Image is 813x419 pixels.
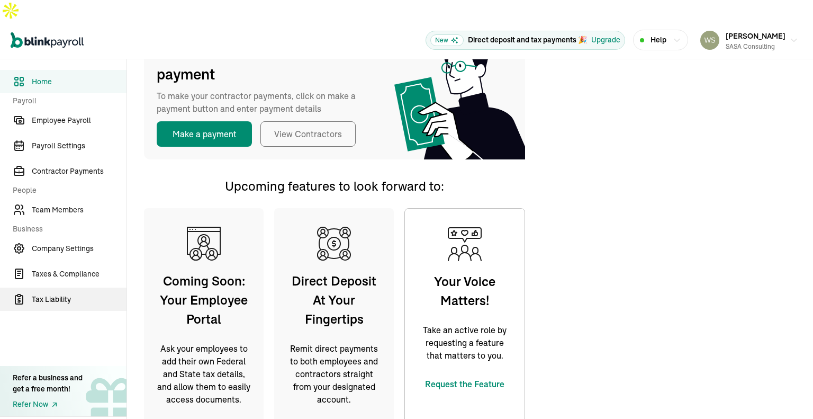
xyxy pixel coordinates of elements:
[13,399,83,410] a: Refer Now
[651,34,666,46] span: Help
[32,269,127,280] span: Taxes & Compliance
[760,368,813,419] iframe: Chat Widget
[156,342,251,406] span: Ask your employees to add their own Federal and State tax details, and allow them to easily acces...
[32,115,127,126] span: Employee Payroll
[32,166,127,177] span: Contractor Payments
[32,294,127,305] span: Tax Liability
[32,76,127,87] span: Home
[417,272,512,310] span: Your Voice Matters!
[13,372,83,395] div: Refer a business and get a free month!
[260,121,356,147] button: View Contractors
[225,178,444,194] span: Upcoming features to look forward to:
[696,27,802,54] button: [PERSON_NAME]SASA Consulting
[32,243,127,254] span: Company Settings
[417,378,512,390] span: Request the Feature
[13,95,120,106] span: Payroll
[32,140,127,151] span: Payroll Settings
[633,30,688,50] button: Help
[32,204,127,216] span: Team Members
[156,271,251,328] span: Coming Soon: Your Employee Portal
[157,41,368,85] span: Make a 1099 contractor payment
[726,31,785,41] span: [PERSON_NAME]
[13,224,120,235] span: Business
[157,121,252,147] button: Make a payment
[286,342,382,406] span: Remit direct payments to both employees and contractors straight from your designated account.
[13,185,120,196] span: People
[726,42,785,51] div: SASA Consulting
[417,324,512,362] span: Take an active role by requesting a feature that matters to you.
[11,25,84,56] nav: Global
[286,271,382,328] span: Direct Deposit At Your Fingertips
[591,34,620,46] button: Upgrade
[430,34,464,46] span: New
[157,90,368,115] span: To make your contractor payments, click on make a payment button and enter payment details
[468,34,587,46] p: Direct deposit and tax payments 🎉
